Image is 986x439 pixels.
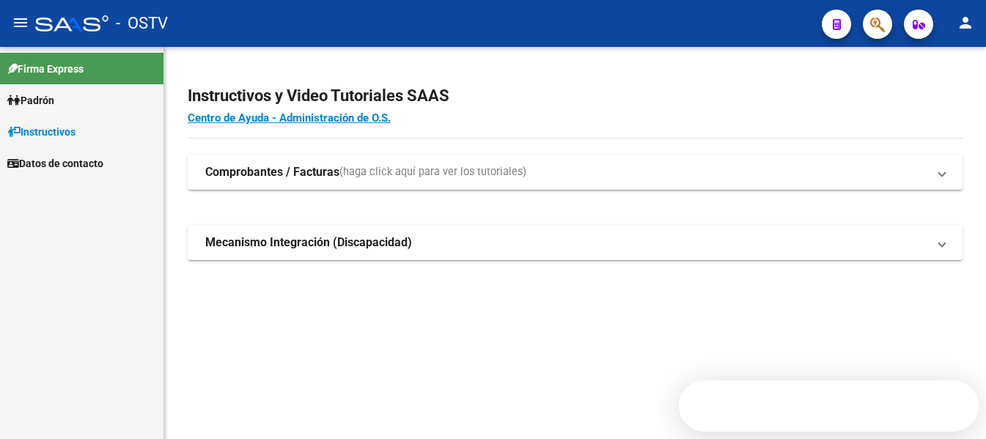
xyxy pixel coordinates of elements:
span: Instructivos [7,124,76,140]
span: Datos de contacto [7,155,103,171]
iframe: Intercom live chat [936,389,971,424]
iframe: Intercom live chat discovery launcher [679,380,979,432]
span: Firma Express [7,61,84,77]
strong: Comprobantes / Facturas [205,164,339,180]
a: Centro de Ayuda - Administración de O.S. [188,111,391,125]
mat-expansion-panel-header: Mecanismo Integración (Discapacidad) [188,225,963,260]
mat-icon: person [957,14,974,32]
span: (haga click aquí para ver los tutoriales) [339,164,526,180]
mat-expansion-panel-header: Comprobantes / Facturas(haga click aquí para ver los tutoriales) [188,155,963,190]
h2: Instructivos y Video Tutoriales SAAS [188,82,963,110]
mat-icon: menu [12,14,29,32]
strong: Mecanismo Integración (Discapacidad) [205,235,412,251]
span: - OSTV [116,7,168,40]
span: Padrón [7,92,54,108]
